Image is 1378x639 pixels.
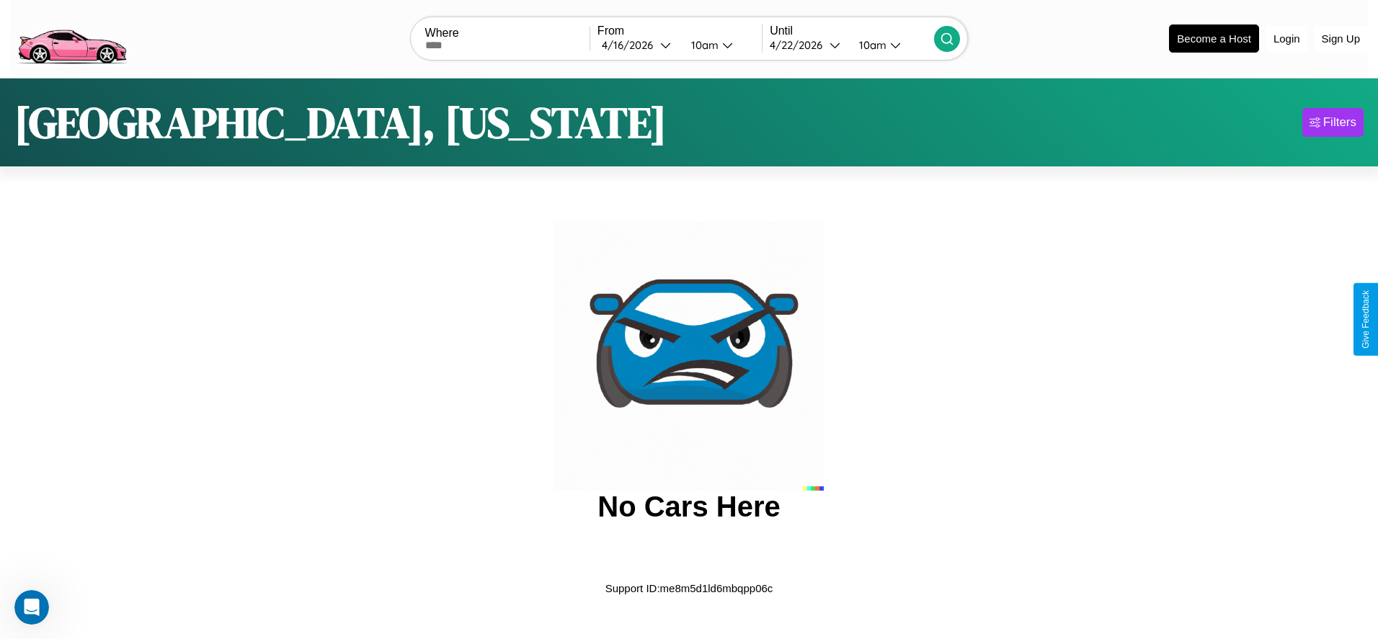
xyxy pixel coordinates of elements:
label: Until [770,24,934,37]
div: 4 / 22 / 2026 [770,38,830,52]
button: Become a Host [1169,24,1259,53]
iframe: Intercom live chat [14,590,49,625]
div: 10am [684,38,722,52]
button: 10am [848,37,934,53]
div: 10am [852,38,890,52]
div: Filters [1323,115,1356,130]
p: Support ID: me8m5d1ld6mbqpp06c [605,578,773,598]
img: logo [11,7,133,68]
label: Where [425,27,590,40]
button: Filters [1302,108,1364,137]
h1: [GEOGRAPHIC_DATA], [US_STATE] [14,93,667,152]
img: car [554,221,824,491]
h2: No Cars Here [597,491,780,523]
button: Sign Up [1315,25,1367,52]
button: 4/16/2026 [597,37,680,53]
button: 10am [680,37,762,53]
button: Login [1266,25,1307,52]
div: Give Feedback [1361,290,1371,349]
div: 4 / 16 / 2026 [602,38,660,52]
label: From [597,24,762,37]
